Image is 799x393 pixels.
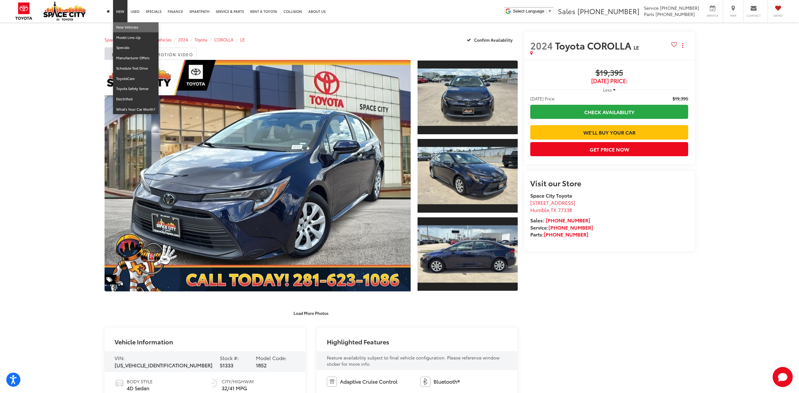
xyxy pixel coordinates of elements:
a: [PHONE_NUMBER] [548,224,593,231]
a: Model Line-Up [113,33,159,43]
a: LE [240,37,245,42]
strong: Parts: [530,231,588,238]
a: ToyotaCare [113,74,159,84]
button: Load More Photos [289,307,333,318]
span: S1333 [220,361,233,369]
svg: Start Chat [773,367,793,387]
strong: Service: [530,224,593,231]
a: Full-Motion Video [140,47,197,60]
span: Sales [558,6,575,16]
a: Expand Photo 3 [418,217,517,292]
a: [PHONE_NUMBER] [546,216,590,224]
img: Bluetooth® [420,377,430,387]
button: Confirm Availability [463,34,518,45]
span: [DATE] Price: [530,95,555,102]
a: Expand Photo 2 [418,138,517,213]
span: Confirm Availability [474,37,513,43]
span: Service [644,5,659,11]
span: Service [705,13,720,18]
span: City/Highway [222,378,254,385]
a: Manufacturer Offers [113,53,159,63]
span: , [530,206,572,213]
span: [PHONE_NUMBER] [577,6,640,16]
span: 2024 [530,39,553,52]
span: 32/41 MPG [222,385,254,392]
span: Stock #: [220,354,239,361]
a: Expand Photo 0 [105,60,411,291]
span: Bluetooth® [434,378,460,385]
span: Select Language [513,9,544,13]
a: Space City Toyota [105,37,138,42]
span: Saved [771,13,785,18]
span: TX [551,206,557,213]
a: What's Your Car Worth? [113,104,159,114]
a: Toyota Safety Sense [113,84,159,94]
a: Schedule Test Drive [113,63,159,74]
span: Feature availability subject to final vehicle configuration. Please reference window sticker for ... [327,354,499,367]
span: Model Code: [256,354,287,361]
span: Map [726,13,740,18]
h2: Visit our Store [530,179,688,187]
img: 2024 Toyota COROLLA LE [101,59,414,293]
span: $19,395 [530,68,688,78]
h2: Vehicle Information [115,338,173,345]
img: Adaptive Cruise Control [327,377,337,387]
span: Less [603,87,612,93]
img: Space City Toyota [43,1,86,21]
span: [STREET_ADDRESS] [530,199,575,206]
strong: Space City Toyota [530,192,572,199]
h2: Highlighted Features [327,338,389,345]
a: We'll Buy Your Car [530,125,688,139]
button: Actions [677,40,688,51]
span: Humble [530,206,549,213]
span: Sales: [530,216,544,224]
a: Specials [113,43,159,53]
span: $19,395 [672,95,688,102]
span: Adaptive Cruise Control [340,378,397,385]
span: [PHONE_NUMBER] [660,5,699,11]
span: Special [105,274,117,284]
span: 4D Sedan [127,385,153,392]
span: VIN: [115,354,125,361]
span: Contact [747,13,761,18]
button: Toggle Chat Window [773,367,793,387]
span: Body Style [127,378,153,385]
span: [DATE] Price: [530,78,688,84]
span: ▼ [548,9,552,13]
span: 1852 [256,361,267,369]
span: LE [634,44,639,51]
span: [US_VEHICLE_IDENTIFICATION_NUMBER] [115,361,213,369]
span: [PHONE_NUMBER] [656,11,695,17]
a: [STREET_ADDRESS] Humble,TX 77338 [530,199,575,213]
a: Electrified [113,94,159,104]
a: Toyota [195,37,208,42]
a: Photos [105,47,140,60]
a: 2024 [178,37,188,42]
span: Toyota COROLLA [555,39,634,52]
img: 2024 Toyota COROLLA LE [417,226,519,283]
img: Fuel Economy [209,378,219,388]
button: Less [600,84,619,95]
a: Select Language​ [513,9,552,13]
span: 77338 [558,206,572,213]
img: 2024 Toyota COROLLA LE [417,147,519,204]
span: Parts [644,11,654,17]
img: 2024 Toyota COROLLA LE [417,69,519,126]
a: Check Availability [530,105,688,119]
span: dropdown dots [682,43,683,48]
button: Get Price Now [530,142,688,156]
a: New Vehicles [113,22,159,33]
a: [PHONE_NUMBER] [544,231,588,238]
a: COROLLA [214,37,234,42]
a: Expand Photo 1 [418,60,517,135]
